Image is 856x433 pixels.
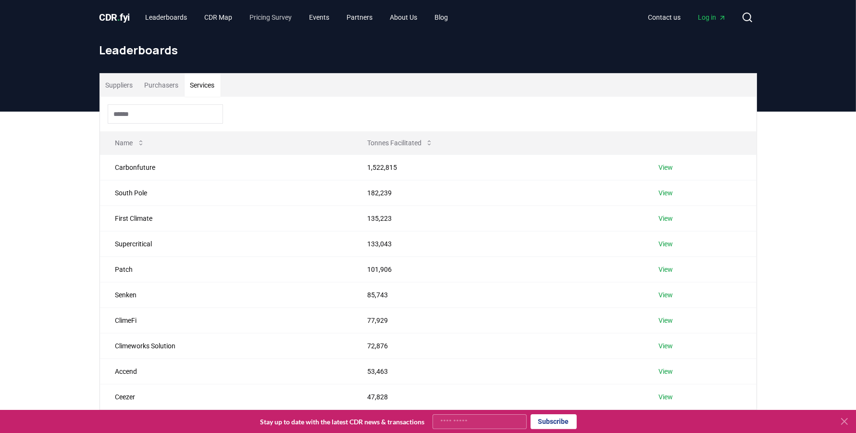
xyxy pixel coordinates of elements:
[339,9,380,26] a: Partners
[658,239,673,249] a: View
[139,74,185,97] button: Purchasers
[100,384,352,409] td: Ceezer
[99,42,757,58] h1: Leaderboards
[658,341,673,351] a: View
[352,256,643,282] td: 101,906
[658,367,673,376] a: View
[691,9,734,26] a: Log in
[658,163,673,172] a: View
[382,9,425,26] a: About Us
[352,282,643,307] td: 85,743
[352,180,643,205] td: 182,239
[99,11,130,24] a: CDR.fyi
[360,133,441,153] button: Tonnes Facilitated
[352,333,643,358] td: 72,876
[242,9,299,26] a: Pricing Survey
[352,231,643,256] td: 133,043
[301,9,337,26] a: Events
[137,9,195,26] a: Leaderboards
[100,180,352,205] td: South Pole
[117,12,120,23] span: .
[100,74,139,97] button: Suppliers
[100,154,352,180] td: Carbonfuture
[108,133,152,153] button: Name
[100,307,352,333] td: ClimeFi
[100,205,352,231] td: First Climate
[100,231,352,256] td: Supercritical
[197,9,240,26] a: CDR Map
[427,9,456,26] a: Blog
[99,12,130,23] span: CDR fyi
[698,13,726,22] span: Log in
[352,384,643,409] td: 47,828
[100,282,352,307] td: Senken
[185,74,221,97] button: Services
[352,307,643,333] td: 77,929
[100,256,352,282] td: Patch
[658,214,673,223] a: View
[658,290,673,300] a: View
[658,392,673,402] a: View
[100,358,352,384] td: Accend
[658,316,673,325] a: View
[352,358,643,384] td: 53,463
[352,205,643,231] td: 135,223
[641,9,734,26] nav: Main
[137,9,456,26] nav: Main
[100,333,352,358] td: Climeworks Solution
[658,188,673,198] a: View
[641,9,689,26] a: Contact us
[352,154,643,180] td: 1,522,815
[658,265,673,274] a: View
